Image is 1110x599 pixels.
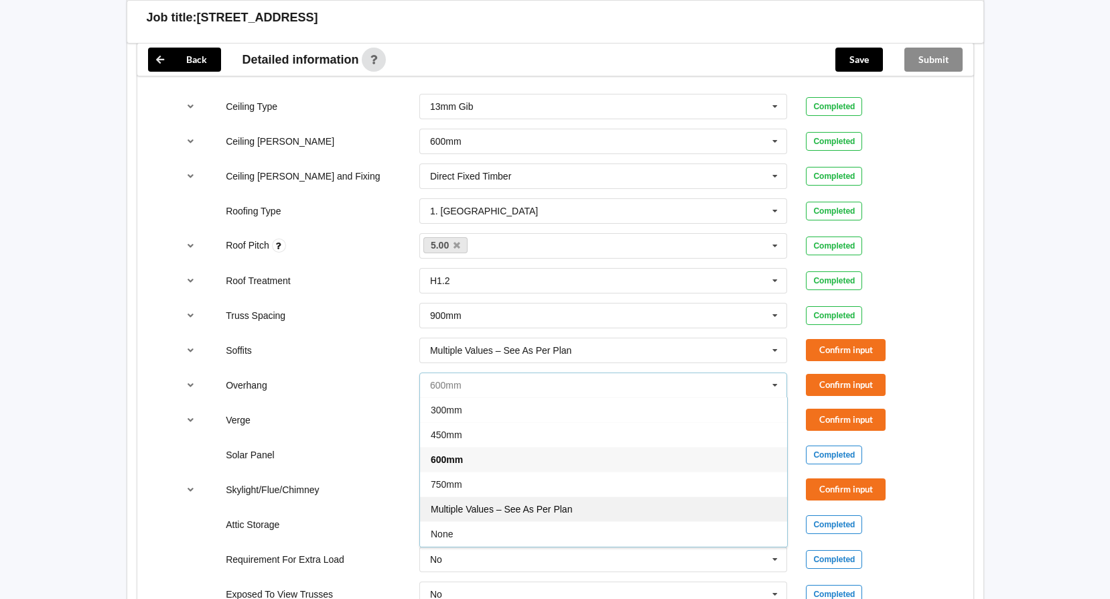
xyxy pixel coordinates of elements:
button: reference-toggle [178,234,204,258]
div: Completed [806,167,862,186]
span: 300mm [431,405,462,415]
div: Completed [806,202,862,220]
label: Roof Treatment [226,275,291,286]
div: Completed [806,306,862,325]
label: Verge [226,415,251,425]
label: Overhang [226,380,267,391]
button: reference-toggle [178,408,204,432]
h3: [STREET_ADDRESS] [197,10,318,25]
label: Requirement For Extra Load [226,554,344,565]
span: Multiple Values – See As Per Plan [431,504,572,515]
label: Skylight/Flue/Chimney [226,484,319,495]
div: No [430,590,442,599]
div: No [430,555,442,564]
div: H1.2 [430,276,450,285]
label: Ceiling [PERSON_NAME] and Fixing [226,171,380,182]
div: 900mm [430,311,462,320]
button: reference-toggle [178,338,204,362]
span: None [431,529,453,539]
div: Completed [806,446,862,464]
button: reference-toggle [178,478,204,502]
label: Roofing Type [226,206,281,216]
button: Confirm input [806,478,886,501]
div: 600mm [430,137,462,146]
button: Confirm input [806,409,886,431]
span: 450mm [431,429,462,440]
div: Completed [806,271,862,290]
div: Direct Fixed Timber [430,172,511,181]
button: reference-toggle [178,373,204,397]
div: Completed [806,550,862,569]
div: Completed [806,97,862,116]
div: Completed [806,237,862,255]
div: Multiple Values – See As Per Plan [430,346,571,355]
label: Solar Panel [226,450,274,460]
button: reference-toggle [178,94,204,119]
a: 5.00 [423,237,468,253]
div: Completed [806,515,862,534]
span: 600mm [431,454,463,465]
div: 13mm Gib [430,102,474,111]
div: Completed [806,132,862,151]
button: reference-toggle [178,269,204,293]
label: Ceiling [PERSON_NAME] [226,136,334,147]
button: reference-toggle [178,304,204,328]
label: Roof Pitch [226,240,271,251]
button: Save [835,48,883,72]
h3: Job title: [147,10,197,25]
label: Truss Spacing [226,310,285,321]
span: Detailed information [242,54,359,66]
button: Confirm input [806,374,886,396]
button: reference-toggle [178,129,204,153]
button: reference-toggle [178,164,204,188]
label: Attic Storage [226,519,279,530]
button: Back [148,48,221,72]
label: Ceiling Type [226,101,277,112]
button: Confirm input [806,339,886,361]
div: 1. [GEOGRAPHIC_DATA] [430,206,538,216]
span: 750mm [431,479,462,490]
label: Soffits [226,345,252,356]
